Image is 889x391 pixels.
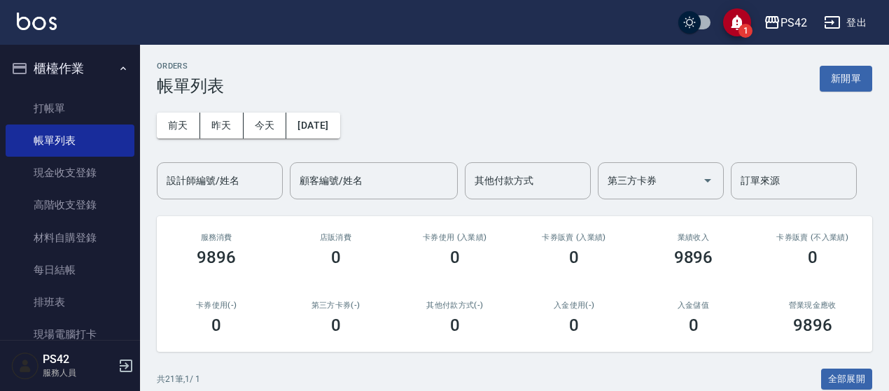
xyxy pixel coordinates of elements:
h2: 卡券使用(-) [174,301,259,310]
h3: 0 [211,315,221,335]
h2: 入金使用(-) [531,301,617,310]
span: 1 [738,24,752,38]
h3: 0 [450,315,460,335]
h2: 店販消費 [293,233,378,242]
a: 現金收支登錄 [6,157,134,189]
h3: 帳單列表 [157,76,224,96]
h2: 第三方卡券(-) [293,301,378,310]
h3: 0 [331,248,341,267]
img: Person [11,352,39,380]
h2: 卡券使用 (入業績) [412,233,498,242]
button: [DATE] [286,113,339,138]
a: 每日結帳 [6,254,134,286]
h5: PS42 [43,353,114,367]
h3: 0 [808,248,818,267]
h3: 0 [689,315,699,335]
button: 前天 [157,113,200,138]
button: 今天 [244,113,287,138]
h2: 業績收入 [650,233,736,242]
h3: 0 [450,248,460,267]
a: 高階收支登錄 [6,189,134,221]
button: 新開單 [820,66,872,92]
p: 服務人員 [43,367,114,379]
button: PS42 [758,8,813,37]
h3: 9896 [793,315,832,335]
h3: 9896 [674,248,713,267]
a: 材料自購登錄 [6,222,134,254]
a: 現場電腦打卡 [6,318,134,350]
img: Logo [17,13,57,30]
h3: 0 [569,315,579,335]
a: 新開單 [820,71,872,85]
h2: 其他付款方式(-) [412,301,498,310]
h3: 9896 [197,248,236,267]
button: Open [696,169,719,192]
h2: ORDERS [157,62,224,71]
p: 共 21 筆, 1 / 1 [157,373,200,385]
h3: 0 [331,315,341,335]
a: 排班表 [6,286,134,318]
button: 櫃檯作業 [6,50,134,87]
button: 昨天 [200,113,244,138]
h3: 服務消費 [174,233,259,242]
button: save [723,8,751,36]
h2: 入金儲值 [650,301,736,310]
button: 登出 [818,10,872,36]
a: 打帳單 [6,92,134,125]
h2: 營業現金應收 [770,301,855,310]
h3: 0 [569,248,579,267]
div: PS42 [780,14,807,31]
h2: 卡券販賣 (不入業績) [770,233,855,242]
h2: 卡券販賣 (入業績) [531,233,617,242]
a: 帳單列表 [6,125,134,157]
button: 全部展開 [821,369,873,390]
